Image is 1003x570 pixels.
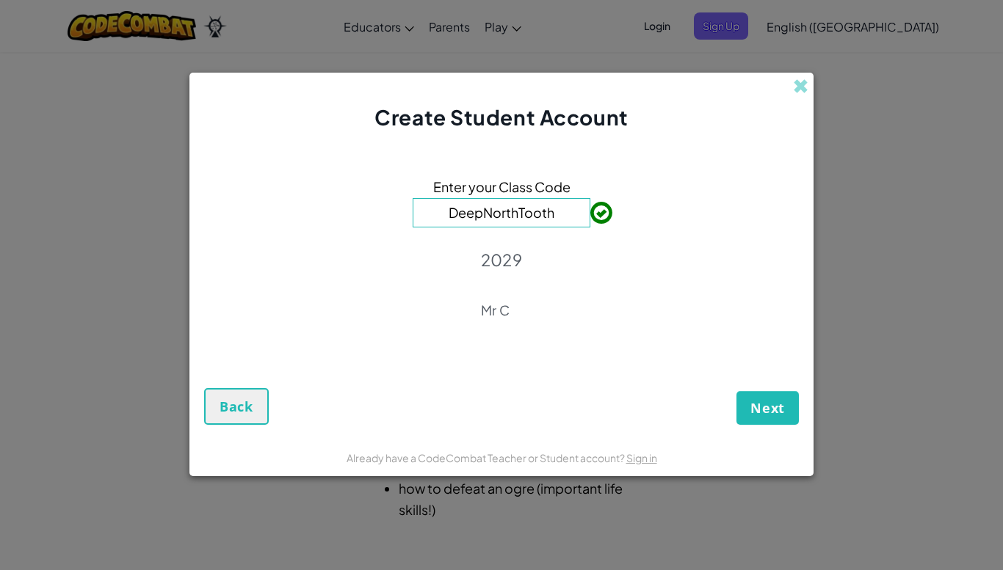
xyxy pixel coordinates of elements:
[374,104,628,130] span: Create Student Account
[204,388,269,425] button: Back
[481,302,522,319] p: Mr C
[433,176,571,197] span: Enter your Class Code
[626,451,657,464] a: Sign in
[481,249,522,270] p: 2029
[220,398,253,415] span: Back
[347,451,626,464] span: Already have a CodeCombat Teacher or Student account?
[736,391,799,425] button: Next
[750,399,785,417] span: Next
